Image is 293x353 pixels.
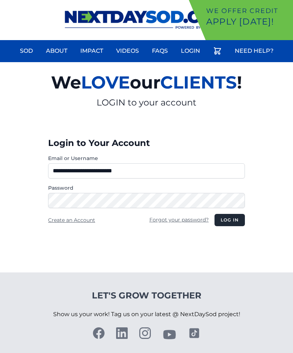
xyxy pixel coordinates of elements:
h3: Login to Your Account [48,137,245,149]
p: LOGIN to your account [6,97,287,108]
button: Log in [215,214,245,226]
label: Password [48,184,245,191]
a: Need Help? [230,42,278,60]
p: Apply [DATE]! [206,16,290,27]
a: Forgot your password? [149,216,209,223]
a: Videos [112,42,143,60]
a: About [42,42,72,60]
a: Login [177,42,204,60]
span: LOVE [81,72,130,93]
a: Sod [16,42,37,60]
a: FAQs [148,42,172,60]
h2: We our ! [6,68,287,97]
p: We offer Credit [206,6,290,16]
label: Email or Username [48,155,245,162]
span: CLIENTS [160,72,237,93]
h4: Let's Grow Together [53,290,240,301]
p: Show us your work! Tag us on your latest @ NextDaySod project! [53,301,240,327]
a: Create an Account [48,217,95,223]
a: Impact [76,42,107,60]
